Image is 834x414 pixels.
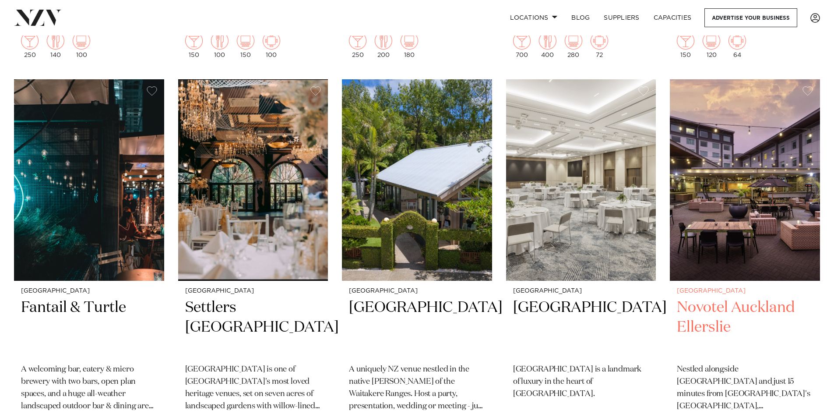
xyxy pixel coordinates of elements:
img: meeting.png [591,32,608,50]
a: Advertise your business [704,8,797,27]
a: Capacities [647,8,699,27]
div: 140 [47,32,64,58]
div: 64 [728,32,746,58]
div: 150 [185,32,203,58]
p: [GEOGRAPHIC_DATA] is one of [GEOGRAPHIC_DATA]'s most loved heritage venues, set on seven acres of... [185,364,321,413]
img: cocktail.png [349,32,366,50]
p: A welcoming bar, eatery & micro brewery with two bars, open plan spaces, and a huge all-weather l... [21,364,157,413]
h2: Novotel Auckland Ellerslie [677,298,813,357]
div: 280 [565,32,582,58]
div: 72 [591,32,608,58]
small: [GEOGRAPHIC_DATA] [21,288,157,294]
div: 250 [349,32,366,58]
div: 100 [73,32,90,58]
p: Nestled alongside [GEOGRAPHIC_DATA] and just 15 minutes from [GEOGRAPHIC_DATA]'s [GEOGRAPHIC_DATA... [677,364,813,413]
div: 100 [211,32,229,58]
div: 700 [513,32,531,58]
img: dining.png [211,32,229,50]
img: cocktail.png [185,32,203,50]
div: 400 [539,32,556,58]
div: 180 [401,32,418,58]
img: theatre.png [703,32,720,50]
div: 200 [375,32,392,58]
h2: [GEOGRAPHIC_DATA] [349,298,485,357]
img: dining.png [539,32,556,50]
p: [GEOGRAPHIC_DATA] is a landmark of luxury in the heart of [GEOGRAPHIC_DATA]. [513,364,649,400]
small: [GEOGRAPHIC_DATA] [513,288,649,294]
img: theatre.png [565,32,582,50]
img: cocktail.png [21,32,39,50]
small: [GEOGRAPHIC_DATA] [677,288,813,294]
img: cocktail.png [677,32,694,50]
img: meeting.png [728,32,746,50]
img: theatre.png [73,32,90,50]
img: theatre.png [237,32,254,50]
a: Locations [503,8,564,27]
a: SUPPLIERS [597,8,646,27]
div: 150 [677,32,694,58]
small: [GEOGRAPHIC_DATA] [349,288,485,294]
p: A uniquely NZ venue nestled in the native [PERSON_NAME] of the Waitakere Ranges. Host a party, pr... [349,364,485,413]
h2: Fantail & Turtle [21,298,157,357]
img: cocktail.png [513,32,531,50]
img: nzv-logo.png [14,10,62,25]
div: 150 [237,32,254,58]
small: [GEOGRAPHIC_DATA] [185,288,321,294]
div: 100 [263,32,280,58]
img: meeting.png [263,32,280,50]
h2: Settlers [GEOGRAPHIC_DATA] [185,298,321,357]
a: BLOG [564,8,597,27]
img: dining.png [375,32,392,50]
img: dining.png [47,32,64,50]
div: 120 [703,32,720,58]
h2: [GEOGRAPHIC_DATA] [513,298,649,357]
img: theatre.png [401,32,418,50]
div: 250 [21,32,39,58]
